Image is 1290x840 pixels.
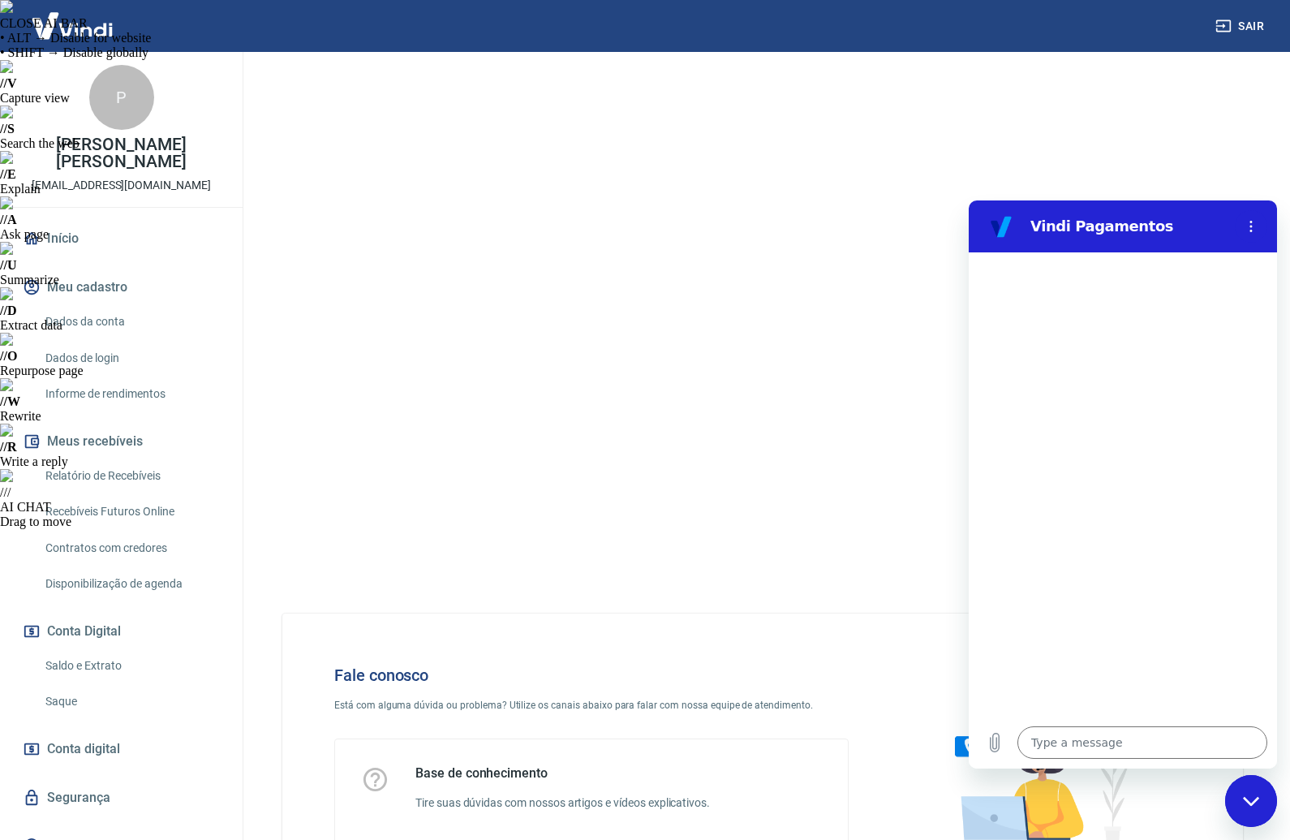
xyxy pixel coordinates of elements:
a: Saldo e Extrato [39,649,223,683]
button: Conta Digital [19,614,223,649]
iframe: Button to launch messaging window, conversation in progress [1225,775,1277,827]
button: Upload file [10,526,42,558]
h4: Fale conosco [334,666,849,685]
h5: Base de conhecimento [415,765,710,782]
button: Options menu [266,10,299,42]
span: Conta digital [47,738,120,760]
h2: Vindi Pagamentos [62,16,260,36]
a: Contratos com credores [39,532,223,565]
a: Disponibilização de agenda [39,567,223,601]
a: Saque [39,685,223,718]
a: Conta digital [19,731,223,767]
p: Está com alguma dúvida ou problema? Utilize os canais abaixo para falar com nossa equipe de atend... [334,698,849,713]
h6: Tire suas dúvidas com nossos artigos e vídeos explicativos. [415,795,710,812]
a: Segurança [19,780,223,816]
